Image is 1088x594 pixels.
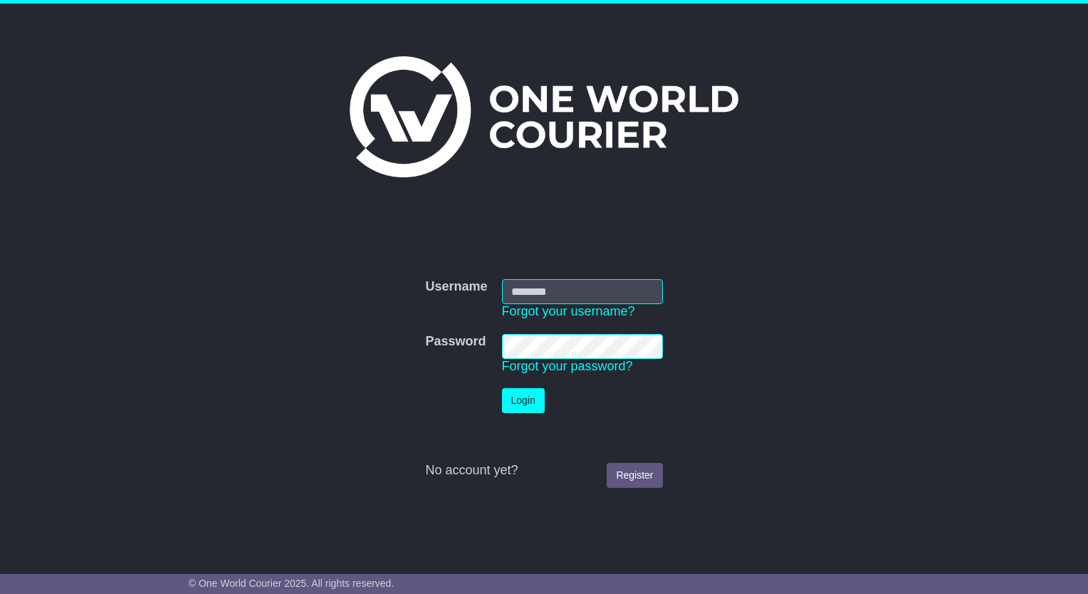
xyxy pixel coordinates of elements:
[425,334,486,350] label: Password
[502,304,635,318] a: Forgot your username?
[607,463,662,488] a: Register
[425,279,487,295] label: Username
[502,388,545,413] button: Login
[502,359,633,373] a: Forgot your password?
[350,56,738,177] img: One World
[425,463,662,479] div: No account yet?
[189,578,394,589] span: © One World Courier 2025. All rights reserved.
